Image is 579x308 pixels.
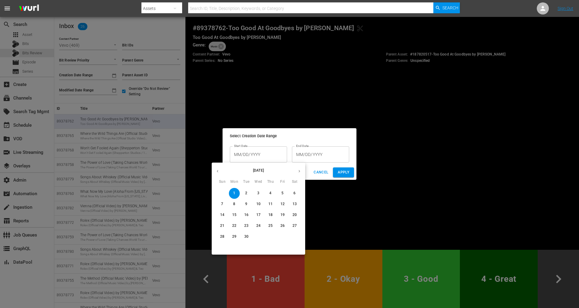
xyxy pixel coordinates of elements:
[253,210,264,221] button: 17
[558,6,573,11] a: Sign Out
[220,212,224,218] p: 14
[217,231,228,242] button: 28
[241,199,252,210] button: 9
[256,223,261,228] p: 24
[4,5,11,12] span: menu
[289,210,300,221] button: 20
[229,188,240,199] button: 1
[280,223,285,228] p: 26
[277,221,288,231] button: 26
[233,202,235,207] p: 8
[253,179,264,185] span: Wed
[233,191,235,196] p: 1
[256,212,261,218] p: 17
[277,199,288,210] button: 12
[220,223,224,228] p: 21
[265,221,276,231] button: 25
[217,221,228,231] button: 21
[229,179,240,185] span: Mon
[293,191,296,196] p: 6
[253,188,264,199] button: 3
[220,234,224,239] p: 28
[229,210,240,221] button: 15
[277,188,288,199] button: 5
[232,234,236,239] p: 29
[14,2,43,16] img: ans4CAIJ8jUAAAAAAAAAAAAAAAAAAAAAAAAgQb4GAAAAAAAAAAAAAAAAAAAAAAAAJMjXAAAAAAAAAAAAAAAAAAAAAAAAgAT5G...
[232,212,236,218] p: 15
[289,199,300,210] button: 13
[280,202,285,207] p: 12
[229,199,240,210] button: 8
[253,221,264,231] button: 24
[232,223,236,228] p: 22
[293,223,297,228] p: 27
[221,202,223,207] p: 7
[245,202,247,207] p: 9
[223,168,293,173] p: [DATE]
[217,199,228,210] button: 7
[277,210,288,221] button: 19
[244,223,248,228] p: 23
[289,221,300,231] button: 27
[281,191,283,196] p: 5
[269,191,271,196] p: 4
[217,179,228,185] span: Sun
[257,191,259,196] p: 3
[241,221,252,231] button: 23
[268,223,273,228] p: 25
[265,199,276,210] button: 11
[265,188,276,199] button: 4
[256,202,261,207] p: 10
[229,231,240,242] button: 29
[241,231,252,242] button: 30
[241,210,252,221] button: 16
[244,212,248,218] p: 16
[229,221,240,231] button: 22
[217,210,228,221] button: 14
[289,179,300,185] span: Sat
[241,188,252,199] button: 2
[245,191,247,196] p: 2
[277,179,288,185] span: Fri
[293,212,297,218] p: 20
[293,202,297,207] p: 13
[268,202,273,207] p: 11
[280,212,285,218] p: 19
[241,179,252,185] span: Tue
[253,199,264,210] button: 10
[265,210,276,221] button: 18
[244,234,248,239] p: 30
[268,212,273,218] p: 18
[442,2,458,13] span: Search
[289,188,300,199] button: 6
[265,179,276,185] span: Thu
